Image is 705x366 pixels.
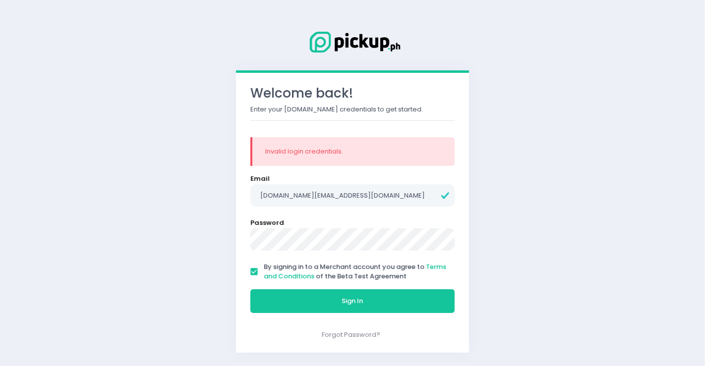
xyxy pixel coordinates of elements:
[265,147,442,157] div: Invalid login credentials.
[250,218,284,228] label: Password
[250,105,455,114] p: Enter your [DOMAIN_NAME] credentials to get started.
[250,289,455,313] button: Sign In
[250,184,455,207] input: Email
[264,262,446,281] a: Terms and Conditions
[342,296,363,306] span: Sign In
[322,330,380,339] a: Forgot Password?
[264,262,446,281] span: By signing in to a Merchant account you agree to of the Beta Test Agreement
[250,86,455,101] h3: Welcome back!
[250,174,270,184] label: Email
[303,30,402,54] img: Logo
